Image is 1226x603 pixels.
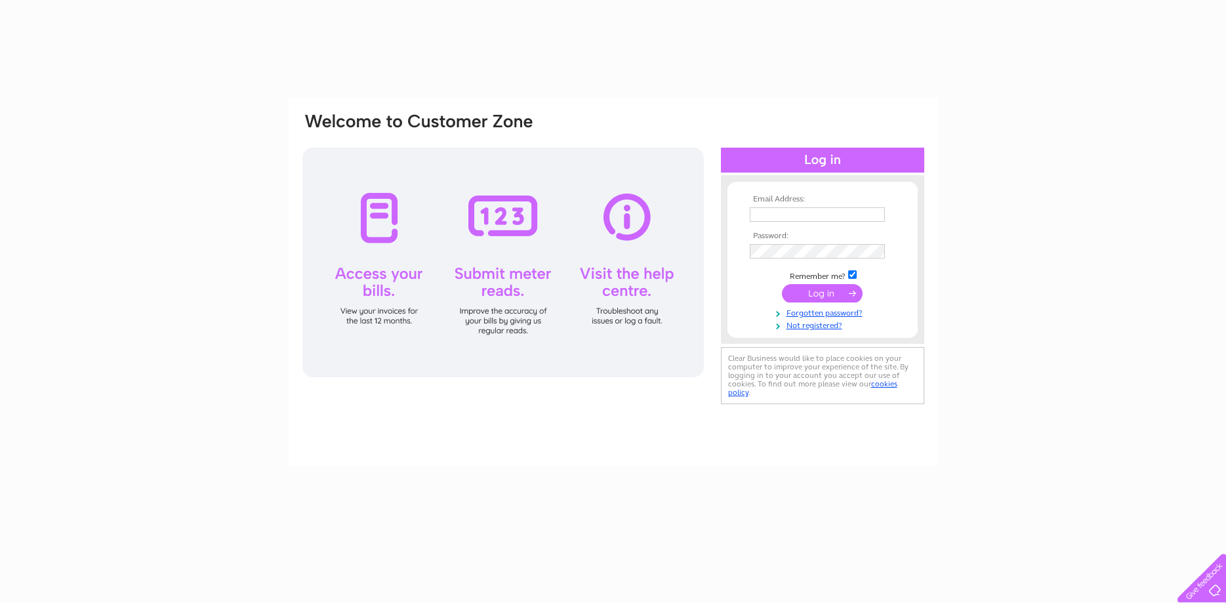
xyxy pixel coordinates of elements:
td: Remember me? [746,268,899,281]
th: Email Address: [746,195,899,204]
th: Password: [746,232,899,241]
input: Submit [782,284,863,302]
a: Forgotten password? [750,306,899,318]
a: cookies policy [728,379,897,397]
div: Clear Business would like to place cookies on your computer to improve your experience of the sit... [721,347,924,404]
a: Not registered? [750,318,899,331]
